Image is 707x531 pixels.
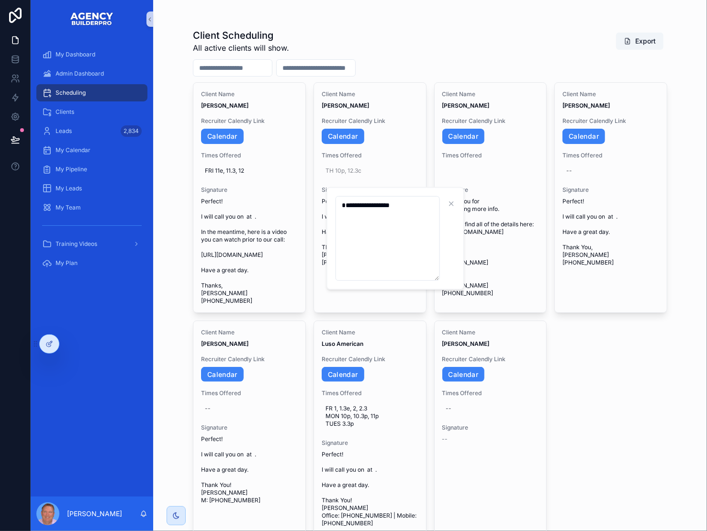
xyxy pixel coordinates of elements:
[56,108,74,116] span: Clients
[442,355,539,363] span: Recruiter Calendly Link
[201,152,298,159] span: Times Offered
[201,355,298,363] span: Recruiter Calendly Link
[322,186,418,194] span: Signature
[322,198,418,266] span: Perfect! I will call you on at . Have a great day. Thanks, [PERSON_NAME] [PHONE_NUMBER]
[562,90,659,98] span: Client Name
[36,180,147,197] a: My Leads
[36,254,147,272] a: My Plan
[201,435,298,504] span: Perfect! I will call you on at . Have a great day. Thank You! [PERSON_NAME] M: [PHONE_NUMBER]
[322,367,364,382] a: Calendar
[36,65,147,82] a: Admin Dashboard
[201,117,298,125] span: Recruiter Calendly Link
[201,102,248,109] strong: [PERSON_NAME]
[56,204,81,211] span: My Team
[442,340,490,347] strong: [PERSON_NAME]
[56,146,90,154] span: My Calendar
[201,186,298,194] span: Signature
[442,329,539,336] span: Client Name
[201,198,298,305] span: Perfect! I will call you on at . In the meantime, here is a video you can watch prior to our call...
[56,70,104,77] span: Admin Dashboard
[322,90,418,98] span: Client Name
[616,33,663,50] button: Export
[325,167,415,175] span: TH 10p, 12.3c
[322,439,418,447] span: Signature
[322,102,369,109] strong: [PERSON_NAME]
[201,329,298,336] span: Client Name
[201,90,298,98] span: Client Name
[442,129,485,144] a: Calendar
[70,11,114,27] img: App logo
[36,46,147,63] a: My Dashboard
[442,102,490,109] strong: [PERSON_NAME]
[56,240,97,248] span: Training Videos
[442,424,539,431] span: Signature
[322,152,418,159] span: Times Offered
[56,185,82,192] span: My Leads
[56,259,78,267] span: My Plan
[322,451,418,527] span: Perfect! I will call you on at . Have a great day. Thank You! [PERSON_NAME] Office: [PHONE_NUMBER...
[201,340,248,347] strong: [PERSON_NAME]
[205,167,294,175] span: FRI 11e, 11.3, 12
[31,38,153,286] div: scrollable content
[446,405,452,412] div: --
[434,82,547,313] a: Client Name[PERSON_NAME]Recruiter Calendly LinkCalendarTimes OfferedSignatureThank you for reques...
[36,103,147,121] a: Clients
[442,117,539,125] span: Recruiter Calendly Link
[193,82,306,313] a: Client Name[PERSON_NAME]Recruiter Calendly LinkCalendarTimes OfferedFRI 11e, 11.3, 12SignaturePer...
[36,122,147,140] a: Leads2,834
[201,424,298,431] span: Signature
[566,167,572,175] div: --
[193,29,289,42] h1: Client Scheduling
[442,435,448,443] span: --
[442,152,539,159] span: Times Offered
[442,90,539,98] span: Client Name
[201,389,298,397] span: Times Offered
[56,127,72,135] span: Leads
[314,82,426,313] a: Client Name[PERSON_NAME]Recruiter Calendly LinkCalendarTimes OfferedTH 10p, 12.3cSignaturePerfect...
[562,102,610,109] strong: [PERSON_NAME]
[36,161,147,178] a: My Pipeline
[442,186,539,194] span: Signature
[121,125,142,137] div: 2,834
[322,329,418,336] span: Client Name
[322,340,363,347] strong: Luso American
[322,117,418,125] span: Recruiter Calendly Link
[205,405,211,412] div: --
[562,117,659,125] span: Recruiter Calendly Link
[193,42,289,54] span: All active clients will show.
[201,129,244,144] a: Calendar
[442,389,539,397] span: Times Offered
[442,198,539,297] span: Thank you for requesting more info. You can find all of the details here: [URL][DOMAIN_NAME] Than...
[36,199,147,216] a: My Team
[56,166,87,173] span: My Pipeline
[322,355,418,363] span: Recruiter Calendly Link
[67,509,122,519] p: [PERSON_NAME]
[562,152,659,159] span: Times Offered
[554,82,667,313] a: Client Name[PERSON_NAME]Recruiter Calendly LinkCalendarTimes Offered--SignaturePerfect! I will ca...
[562,129,605,144] a: Calendar
[325,405,415,428] span: FR 1, 1.3e, 2, 2.3 MON 10p, 10.3p, 11p TUES 3.3p
[36,142,147,159] a: My Calendar
[36,84,147,101] a: Scheduling
[56,89,86,97] span: Scheduling
[36,235,147,253] a: Training Videos
[56,51,95,58] span: My Dashboard
[562,186,659,194] span: Signature
[322,389,418,397] span: Times Offered
[201,367,244,382] a: Calendar
[322,129,364,144] a: Calendar
[442,367,485,382] a: Calendar
[562,198,659,266] span: Perfect! I will call you on at . Have a great day. Thank You, [PERSON_NAME] [PHONE_NUMBER]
